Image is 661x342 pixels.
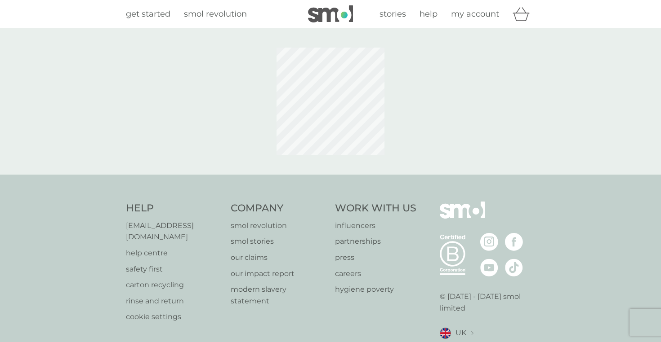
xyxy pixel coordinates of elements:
a: smol revolution [231,220,326,232]
img: visit the smol Youtube page [480,259,498,276]
img: UK flag [440,328,451,339]
a: influencers [335,220,416,232]
a: careers [335,268,416,280]
a: my account [451,8,499,21]
img: select a new location [471,331,473,336]
h4: Company [231,202,326,215]
a: smol revolution [184,8,247,21]
span: smol revolution [184,9,247,19]
span: help [420,9,438,19]
a: modern slavery statement [231,284,326,307]
a: [EMAIL_ADDRESS][DOMAIN_NAME] [126,220,222,243]
span: stories [380,9,406,19]
span: UK [456,327,466,339]
a: hygiene poverty [335,284,416,295]
h4: Work With Us [335,202,416,215]
a: carton recycling [126,279,222,291]
a: press [335,252,416,263]
div: basket [513,5,535,23]
a: our claims [231,252,326,263]
a: stories [380,8,406,21]
a: rinse and return [126,295,222,307]
img: visit the smol Tiktok page [505,259,523,276]
a: help centre [126,247,222,259]
h4: Help [126,202,222,215]
img: visit the smol Facebook page [505,233,523,251]
a: help [420,8,438,21]
a: partnerships [335,236,416,247]
a: cookie settings [126,311,222,323]
img: visit the smol Instagram page [480,233,498,251]
p: © [DATE] - [DATE] smol limited [440,291,536,314]
img: smol [308,5,353,22]
span: my account [451,9,499,19]
a: get started [126,8,170,21]
span: get started [126,9,170,19]
a: our impact report [231,268,326,280]
a: safety first [126,263,222,275]
a: smol stories [231,236,326,247]
img: smol [440,202,485,232]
